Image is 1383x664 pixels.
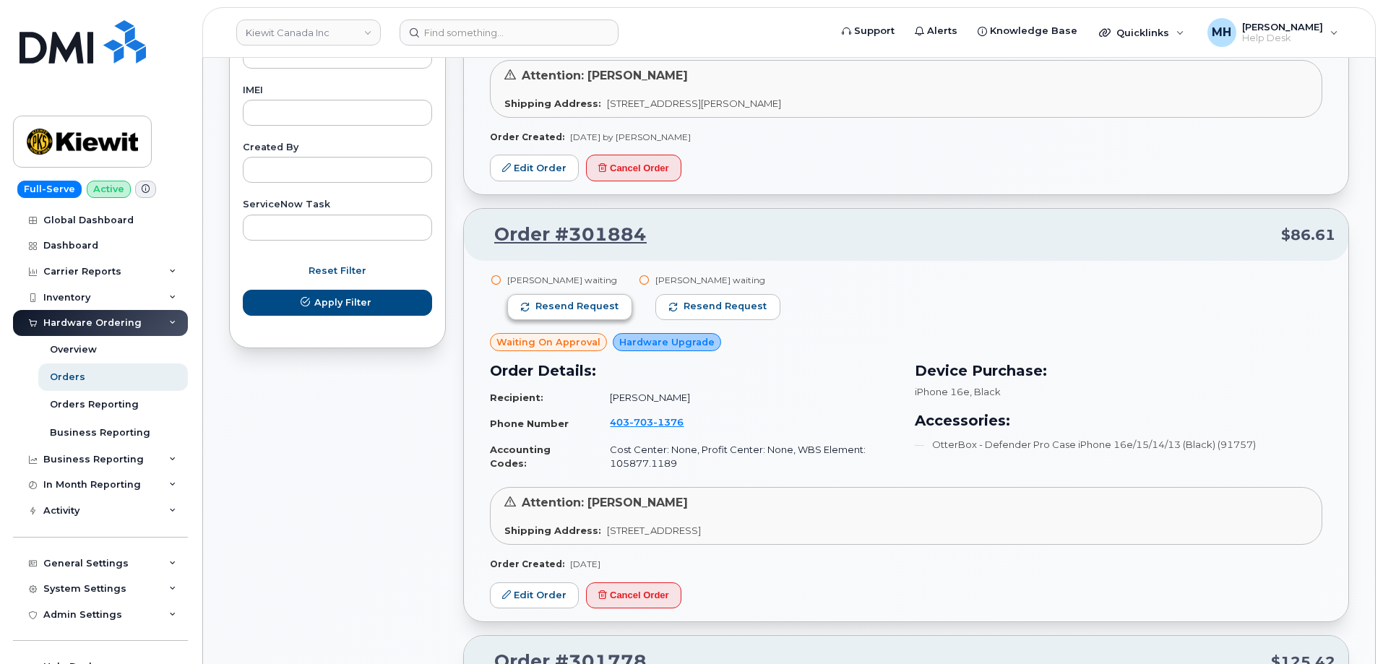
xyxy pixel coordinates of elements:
strong: Order Created: [490,559,564,569]
iframe: Messenger Launcher [1320,601,1372,653]
strong: Phone Number [490,418,569,429]
span: 403 [610,416,684,428]
a: Edit Order [490,155,579,181]
span: [DATE] by [PERSON_NAME] [570,131,691,142]
td: Cost Center: None, Profit Center: None, WBS Element: 105877.1189 [597,437,897,475]
span: , Black [970,386,1001,397]
span: Attention: [PERSON_NAME] [522,69,688,82]
a: Knowledge Base [968,17,1087,46]
span: Reset Filter [309,264,366,277]
a: Kiewit Canada Inc [236,20,381,46]
input: Find something... [400,20,619,46]
span: Apply Filter [314,296,371,309]
span: Hardware Upgrade [619,335,715,349]
a: Alerts [905,17,968,46]
strong: Recipient: [490,392,543,403]
h3: Accessories: [915,410,1322,431]
span: Attention: [PERSON_NAME] [522,496,688,509]
strong: Accounting Codes: [490,444,551,469]
strong: Order Created: [490,131,564,142]
a: 4037031376 [610,416,701,428]
button: Cancel Order [586,155,681,181]
li: OtterBox - Defender Pro Case iPhone 16e/15/14/13 (Black) (91757) [915,438,1322,452]
button: Reset Filter [243,258,432,284]
h3: Order Details: [490,360,897,381]
td: [PERSON_NAME] [597,385,897,410]
div: Quicklinks [1089,18,1194,47]
span: iPhone 16e [915,386,970,397]
label: IMEI [243,86,432,95]
span: [PERSON_NAME] [1242,21,1323,33]
span: 1376 [653,416,684,428]
span: [STREET_ADDRESS] [607,525,701,536]
strong: Shipping Address: [504,525,601,536]
div: Melissa Hoye [1197,18,1348,47]
span: Resend request [684,300,767,313]
label: Created By [243,143,432,152]
span: [DATE] [570,559,600,569]
span: 703 [629,416,653,428]
h3: Device Purchase: [915,360,1322,381]
button: Apply Filter [243,290,432,316]
div: [PERSON_NAME] waiting [507,274,632,286]
strong: Shipping Address: [504,98,601,109]
span: MH [1212,24,1231,41]
span: Alerts [927,24,957,38]
a: Order #301884 [477,222,647,248]
label: ServiceNow Task [243,200,432,210]
span: Waiting On Approval [496,335,600,349]
button: Resend request [507,294,632,320]
div: [PERSON_NAME] waiting [655,274,780,286]
span: $86.61 [1281,225,1335,246]
button: Resend request [655,294,780,320]
span: Knowledge Base [990,24,1077,38]
span: Resend request [535,300,619,313]
span: Help Desk [1242,33,1323,44]
span: [STREET_ADDRESS][PERSON_NAME] [607,98,781,109]
button: Cancel Order [586,582,681,609]
a: Edit Order [490,582,579,609]
span: Support [854,24,895,38]
a: Support [832,17,905,46]
span: Quicklinks [1116,27,1169,38]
